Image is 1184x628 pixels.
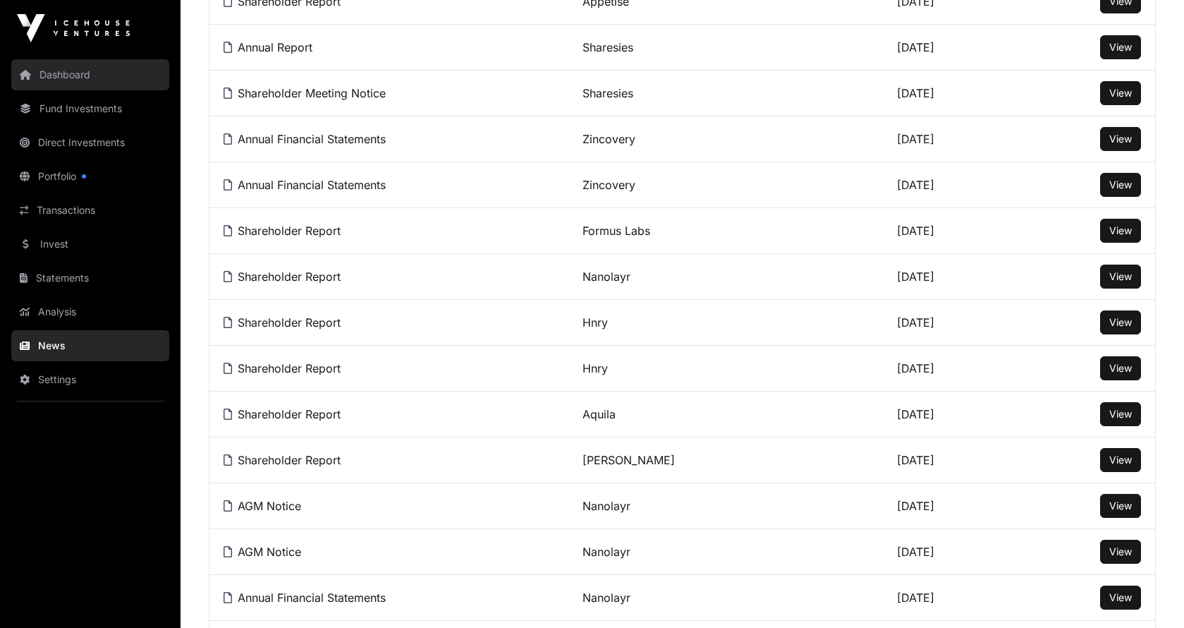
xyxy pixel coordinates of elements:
[1109,499,1132,513] a: View
[582,224,650,238] a: Formus Labs
[224,591,386,605] a: Annual Financial Statements
[1109,270,1132,284] a: View
[582,361,608,375] a: Hnry
[883,483,1025,529] td: [DATE]
[1109,545,1132,557] span: View
[224,315,341,330] a: Shareholder Report
[883,300,1025,346] td: [DATE]
[883,254,1025,300] td: [DATE]
[1109,500,1132,512] span: View
[582,545,630,559] a: Nanolayr
[11,59,169,90] a: Dashboard
[224,132,386,146] a: Annual Financial Statements
[582,40,633,54] a: Sharesies
[582,178,635,192] a: Zincovery
[17,14,130,42] img: Icehouse Ventures Logo
[1109,224,1132,238] a: View
[883,529,1025,575] td: [DATE]
[1100,310,1141,334] button: View
[883,71,1025,116] td: [DATE]
[1109,407,1132,421] a: View
[1109,361,1132,375] a: View
[11,262,169,294] a: Statements
[883,575,1025,621] td: [DATE]
[224,407,341,421] a: Shareholder Report
[1100,219,1141,243] button: View
[1100,265,1141,289] button: View
[11,161,169,192] a: Portfolio
[1100,127,1141,151] button: View
[1100,586,1141,610] button: View
[582,132,635,146] a: Zincovery
[1109,179,1132,191] span: View
[1100,356,1141,380] button: View
[883,208,1025,254] td: [DATE]
[1100,402,1141,426] button: View
[1109,87,1132,99] span: View
[1109,315,1132,330] a: View
[1109,362,1132,374] span: View
[582,86,633,100] a: Sharesies
[11,229,169,260] a: Invest
[1109,545,1132,559] a: View
[1109,316,1132,328] span: View
[582,407,616,421] a: Aquila
[224,178,386,192] a: Annual Financial Statements
[883,392,1025,437] td: [DATE]
[1109,591,1132,603] span: View
[224,499,301,513] a: AGM Notice
[1100,494,1141,518] button: View
[883,162,1025,208] td: [DATE]
[1109,41,1132,53] span: View
[582,315,608,330] a: Hnry
[883,25,1025,71] td: [DATE]
[883,116,1025,162] td: [DATE]
[11,296,169,327] a: Analysis
[883,437,1025,483] td: [DATE]
[11,330,169,361] a: News
[1109,132,1132,146] a: View
[11,364,169,395] a: Settings
[1100,35,1141,59] button: View
[11,127,169,158] a: Direct Investments
[11,195,169,226] a: Transactions
[1109,224,1132,236] span: View
[1109,133,1132,145] span: View
[224,86,386,100] a: Shareholder Meeting Notice
[582,499,630,513] a: Nanolayr
[1109,453,1132,467] a: View
[883,346,1025,392] td: [DATE]
[11,93,169,124] a: Fund Investments
[1109,178,1132,192] a: View
[1109,408,1132,420] span: View
[224,361,341,375] a: Shareholder Report
[1100,540,1141,564] button: View
[224,224,341,238] a: Shareholder Report
[1109,454,1132,466] span: View
[1100,448,1141,472] button: View
[1100,81,1141,105] button: View
[1109,40,1132,54] a: View
[224,40,312,54] a: Annual Report
[582,591,630,605] a: Nanolayr
[582,453,675,467] a: [PERSON_NAME]
[1109,86,1132,100] a: View
[1109,270,1132,282] span: View
[224,270,341,284] a: Shareholder Report
[1100,173,1141,197] button: View
[224,453,341,467] a: Shareholder Report
[1113,560,1184,628] iframe: Chat Widget
[582,270,630,284] a: Nanolayr
[224,545,301,559] a: AGM Notice
[1109,591,1132,605] a: View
